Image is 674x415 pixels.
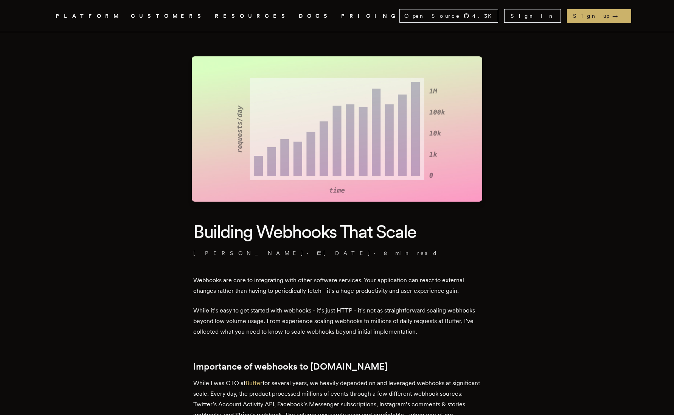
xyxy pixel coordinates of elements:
h1: Building Webhooks That Scale [193,220,481,243]
p: · · [193,249,481,257]
a: Buffer [245,379,262,387]
h2: Importance of webhooks to [DOMAIN_NAME] [193,361,481,372]
p: Webhooks are core to integrating with other software services. Your application can react to exte... [193,275,481,296]
p: While it’s easy to get started with webhooks - it’s just HTTP - it’s not as straightforward scali... [193,305,481,337]
span: Open Source [404,12,460,20]
button: PLATFORM [56,11,122,21]
a: DOCS [299,11,332,21]
span: 4.3 K [472,12,496,20]
a: PRICING [341,11,399,21]
span: → [612,12,625,20]
a: Sign up [567,9,631,23]
img: Featured image for Building Webhooks That Scale blog post [192,56,482,202]
span: 8 min read [384,249,438,257]
a: Sign In [504,9,561,23]
a: CUSTOMERS [131,11,206,21]
span: [DATE] [317,249,371,257]
a: [PERSON_NAME] [193,249,304,257]
button: RESOURCES [215,11,290,21]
